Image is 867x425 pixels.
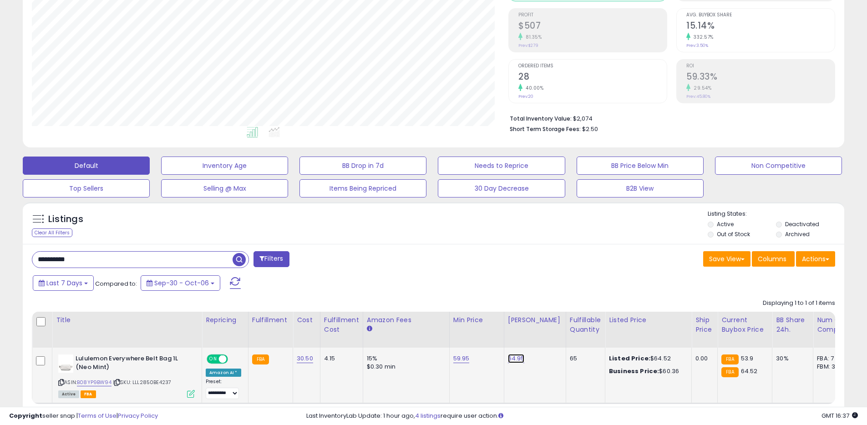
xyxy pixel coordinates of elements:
small: Prev: $279 [518,43,538,48]
button: Last 7 Days [33,275,94,291]
small: Amazon Fees. [367,325,372,333]
span: Compared to: [95,279,137,288]
label: Deactivated [785,220,819,228]
li: $2,074 [510,112,828,123]
button: BB Drop in 7d [299,157,426,175]
span: FBA [81,390,96,398]
b: Listed Price: [609,354,650,363]
b: Short Term Storage Fees: [510,125,581,133]
div: Listed Price [609,315,688,325]
span: 53.9 [741,354,754,363]
button: Save View [703,251,750,267]
div: 0.00 [695,354,710,363]
div: $0.30 min [367,363,442,371]
small: FBA [252,354,269,364]
small: Prev: 45.80% [686,94,710,99]
div: 30% [776,354,806,363]
button: Top Sellers [23,179,150,197]
span: ROI [686,64,835,69]
small: 332.57% [690,34,714,40]
div: Clear All Filters [32,228,72,237]
label: Active [717,220,734,228]
div: Repricing [206,315,244,325]
div: Title [56,315,198,325]
small: Prev: 20 [518,94,533,99]
button: Items Being Repriced [299,179,426,197]
div: Last InventoryLab Update: 1 hour ago, require user action. [306,412,858,420]
button: Actions [796,251,835,267]
button: Selling @ Max [161,179,288,197]
button: Columns [752,251,795,267]
a: 64.95 [508,354,525,363]
div: BB Share 24h. [776,315,809,334]
small: 40.00% [522,85,543,91]
div: $60.36 [609,367,684,375]
b: Lululemon Everywhere Belt Bag 1L (Neo Mint) [76,354,186,374]
div: seller snap | | [9,412,158,420]
span: Sep-30 - Oct-06 [154,278,209,288]
img: 21kudIOY5NL._SL40_.jpg [58,354,73,373]
button: 30 Day Decrease [438,179,565,197]
span: Ordered Items [518,64,667,69]
div: 15% [367,354,442,363]
div: FBM: 3 [817,363,847,371]
a: 59.95 [453,354,470,363]
span: | SKU: LLL2850BE4237 [113,379,171,386]
h2: 59.33% [686,71,835,84]
label: Out of Stock [717,230,750,238]
strong: Copyright [9,411,42,420]
a: Terms of Use [78,411,117,420]
span: Avg. Buybox Share [686,13,835,18]
div: Cost [297,315,316,325]
span: Profit [518,13,667,18]
a: Privacy Policy [118,411,158,420]
div: 4.15 [324,354,356,363]
span: $2.50 [582,125,598,133]
div: 65 [570,354,598,363]
label: Archived [785,230,810,238]
span: ON [208,355,219,363]
button: B2B View [577,179,704,197]
span: 64.52 [741,367,758,375]
div: FBA: 7 [817,354,847,363]
small: FBA [721,354,738,364]
button: BB Price Below Min [577,157,704,175]
h2: $507 [518,20,667,33]
span: All listings currently available for purchase on Amazon [58,390,79,398]
div: Current Buybox Price [721,315,768,334]
div: ASIN: [58,354,195,397]
h2: 15.14% [686,20,835,33]
div: Min Price [453,315,500,325]
button: Filters [254,251,289,267]
span: Last 7 Days [46,278,82,288]
button: Needs to Reprice [438,157,565,175]
div: Num of Comp. [817,315,850,334]
a: 30.50 [297,354,313,363]
b: Total Inventory Value: [510,115,572,122]
div: Amazon Fees [367,315,446,325]
div: [PERSON_NAME] [508,315,562,325]
span: OFF [227,355,241,363]
button: Sep-30 - Oct-06 [141,275,220,291]
div: $64.52 [609,354,684,363]
div: Displaying 1 to 1 of 1 items [763,299,835,308]
div: Preset: [206,379,241,399]
b: Business Price: [609,367,659,375]
h2: 28 [518,71,667,84]
small: 81.35% [522,34,542,40]
div: Amazon AI * [206,369,241,377]
div: Fulfillment [252,315,289,325]
small: FBA [721,367,738,377]
div: Fulfillable Quantity [570,315,601,334]
span: Columns [758,254,786,263]
h5: Listings [48,213,83,226]
div: Fulfillment Cost [324,315,359,334]
span: 2025-10-14 16:37 GMT [821,411,858,420]
p: Listing States: [708,210,844,218]
a: B08YP9BW94 [77,379,112,386]
button: Inventory Age [161,157,288,175]
button: Non Competitive [715,157,842,175]
small: 29.54% [690,85,711,91]
small: Prev: 3.50% [686,43,708,48]
button: Default [23,157,150,175]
